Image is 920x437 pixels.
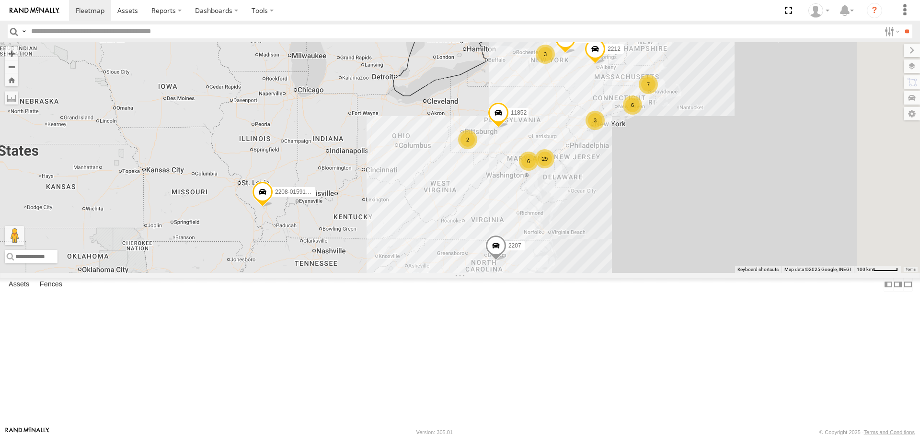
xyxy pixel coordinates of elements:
span: Map data ©2025 Google, INEGI [784,267,851,272]
a: Terms and Conditions [864,429,915,435]
div: 7 [639,75,658,94]
span: 11852 [511,109,527,116]
button: Zoom Home [5,73,18,86]
label: Dock Summary Table to the Left [884,278,893,292]
label: Search Query [20,24,28,38]
div: 3 [586,111,605,130]
label: Assets [4,278,34,292]
span: 2208-015910002284753 [275,189,338,196]
div: Version: 305.01 [416,429,453,435]
label: Hide Summary Table [903,278,913,292]
button: Keyboard shortcuts [737,266,779,273]
img: rand-logo.svg [10,7,59,14]
button: Map Scale: 100 km per 48 pixels [854,266,901,273]
div: 2 [458,130,477,149]
div: 6 [623,95,642,115]
span: 2212 [608,46,621,52]
label: Fences [35,278,67,292]
label: Map Settings [904,107,920,120]
div: 29 [535,149,554,168]
div: 6 [519,152,538,171]
div: 3 [536,45,555,64]
button: Zoom in [5,47,18,60]
a: Visit our Website [5,427,49,437]
span: 2207 [508,243,521,249]
label: Dock Summary Table to the Right [893,278,903,292]
div: © Copyright 2025 - [819,429,915,435]
button: Drag Pegman onto the map to open Street View [5,226,24,245]
button: Zoom out [5,60,18,73]
i: ? [867,3,882,18]
div: ryan phillips [805,3,833,18]
label: Search Filter Options [881,24,901,38]
label: Measure [5,91,18,105]
a: Terms [906,267,916,271]
span: 100 km [857,267,873,272]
